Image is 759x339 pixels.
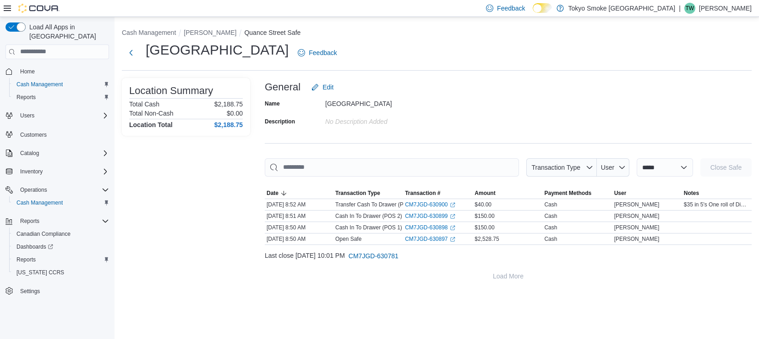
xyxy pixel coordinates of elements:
[544,212,557,220] div: Cash
[129,100,159,108] h6: Total Cash
[568,3,676,14] p: Tokyo Smoke [GEOGRAPHIC_DATA]
[345,247,402,265] button: CM7JGD-630781
[405,201,455,208] a: CM7JGD-630900External link
[13,241,57,252] a: Dashboards
[16,269,64,276] span: [US_STATE] CCRS
[614,201,660,208] span: [PERSON_NAME]
[526,158,597,177] button: Transaction Type
[450,214,455,219] svg: External link
[16,256,36,263] span: Reports
[473,188,542,199] button: Amount
[146,41,289,59] h1: [GEOGRAPHIC_DATA]
[9,228,113,240] button: Canadian Compliance
[16,285,109,297] span: Settings
[544,235,557,243] div: Cash
[16,184,51,195] button: Operations
[265,118,295,125] label: Description
[335,235,361,243] p: Open Safe
[544,189,591,197] span: Payment Methods
[16,66,109,77] span: Home
[214,121,243,128] h4: $2,188.75
[184,29,236,36] button: [PERSON_NAME]
[325,96,448,107] div: [GEOGRAPHIC_DATA]
[16,148,109,159] span: Catalog
[16,199,63,206] span: Cash Management
[129,110,174,117] h6: Total Non-Cash
[13,79,66,90] a: Cash Management
[335,201,418,208] p: Transfer Cash To Drawer (POS 2)
[227,110,243,117] p: $0.00
[294,44,340,62] a: Feedback
[129,85,213,96] h3: Location Summary
[13,92,109,103] span: Reports
[308,78,337,96] button: Edit
[20,168,43,175] span: Inventory
[450,202,455,208] svg: External link
[20,288,40,295] span: Settings
[475,235,499,243] span: $2,528.75
[16,286,44,297] a: Settings
[265,211,333,222] div: [DATE] 8:51 AM
[2,183,113,196] button: Operations
[265,233,333,245] div: [DATE] 8:50 AM
[614,189,627,197] span: User
[684,3,695,14] div: Tre Willis
[533,3,552,13] input: Dark Mode
[699,3,752,14] p: [PERSON_NAME]
[684,201,750,208] span: $35 in 5's One roll of Dimes
[265,247,752,265] div: Last close [DATE] 10:01 PM
[265,188,333,199] button: Date
[16,243,53,250] span: Dashboards
[13,197,66,208] a: Cash Management
[2,165,113,178] button: Inventory
[2,65,113,78] button: Home
[13,92,39,103] a: Reports
[2,284,113,298] button: Settings
[475,212,494,220] span: $150.00
[531,164,580,171] span: Transaction Type
[497,4,525,13] span: Feedback
[322,83,333,92] span: Edit
[13,241,109,252] span: Dashboards
[2,147,113,160] button: Catalog
[267,189,278,197] span: Date
[13,79,109,90] span: Cash Management
[129,121,173,128] h4: Location Total
[265,100,280,107] label: Name
[16,81,63,88] span: Cash Management
[20,68,35,75] span: Home
[20,217,39,225] span: Reports
[710,163,742,172] span: Close Safe
[13,254,109,265] span: Reports
[309,48,337,57] span: Feedback
[405,212,455,220] a: CM7JGD-630899External link
[614,212,660,220] span: [PERSON_NAME]
[450,225,455,231] svg: External link
[20,112,34,119] span: Users
[9,266,113,279] button: [US_STATE] CCRS
[13,228,109,239] span: Canadian Compliance
[700,158,752,177] button: Close Safe
[9,253,113,266] button: Reports
[16,128,109,140] span: Customers
[214,100,243,108] p: $2,188.75
[265,82,300,93] h3: General
[335,212,402,220] p: Cash In To Drawer (POS 2)
[405,189,440,197] span: Transaction #
[475,201,491,208] span: $40.00
[601,164,615,171] span: User
[18,4,60,13] img: Cova
[544,224,557,231] div: Cash
[20,186,47,194] span: Operations
[9,78,113,91] button: Cash Management
[265,199,333,210] div: [DATE] 8:52 AM
[9,196,113,209] button: Cash Management
[265,267,752,285] button: Load More
[405,235,455,243] a: CM7JGD-630897External link
[333,188,403,199] button: Transaction Type
[265,158,519,177] input: This is a search bar. As you type, the results lower in the page will automatically filter.
[335,189,380,197] span: Transaction Type
[9,240,113,253] a: Dashboards
[265,222,333,233] div: [DATE] 8:50 AM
